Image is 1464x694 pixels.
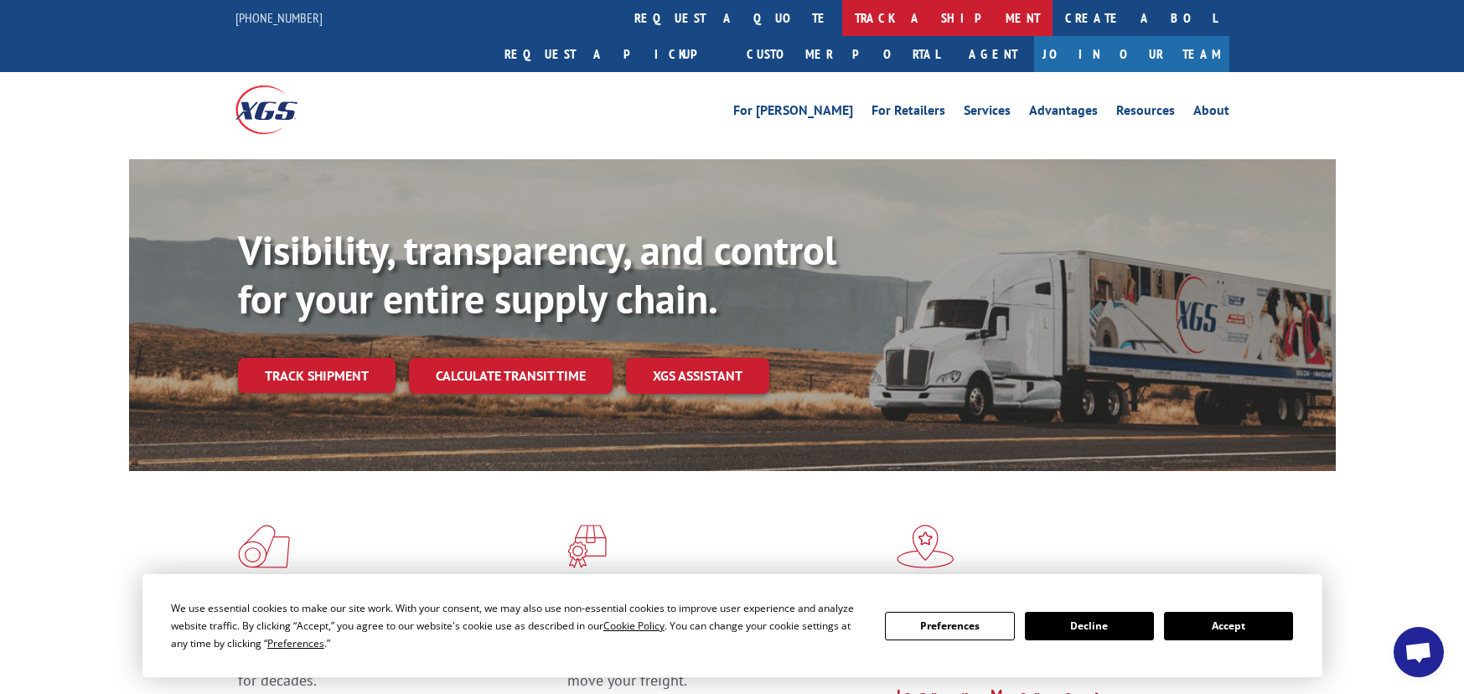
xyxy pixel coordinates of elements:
[238,224,836,324] b: Visibility, transparency, and control for your entire supply chain.
[238,525,290,568] img: xgs-icon-total-supply-chain-intelligence-red
[238,630,554,690] span: As an industry carrier of choice, XGS has brought innovation and dedication to flooring logistics...
[409,358,613,394] a: Calculate transit time
[1116,104,1175,122] a: Resources
[603,619,665,633] span: Cookie Policy
[1029,104,1098,122] a: Advantages
[734,36,952,72] a: Customer Portal
[897,525,954,568] img: xgs-icon-flagship-distribution-model-red
[567,525,607,568] img: xgs-icon-focused-on-flooring-red
[964,104,1011,122] a: Services
[885,612,1014,640] button: Preferences
[1164,612,1293,640] button: Accept
[1394,627,1444,677] a: Open chat
[1025,612,1154,640] button: Decline
[171,599,865,652] div: We use essential cookies to make our site work. With your consent, we may also use non-essential ...
[1034,36,1229,72] a: Join Our Team
[142,574,1322,677] div: Cookie Consent Prompt
[238,358,396,393] a: Track shipment
[235,9,323,26] a: [PHONE_NUMBER]
[492,36,734,72] a: Request a pickup
[626,358,769,394] a: XGS ASSISTANT
[267,636,324,650] span: Preferences
[872,104,945,122] a: For Retailers
[733,104,853,122] a: For [PERSON_NAME]
[952,36,1034,72] a: Agent
[1193,104,1229,122] a: About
